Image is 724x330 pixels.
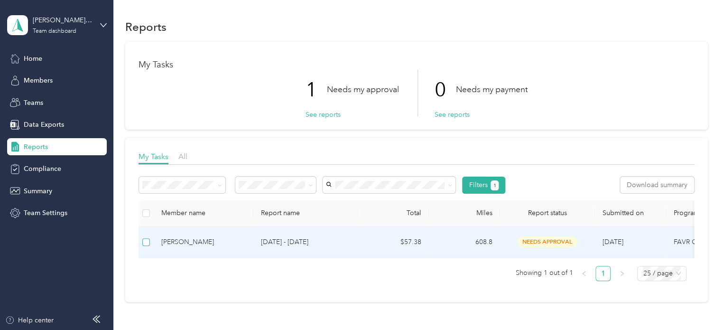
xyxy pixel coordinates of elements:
span: right [619,271,625,276]
span: Teams [24,98,43,108]
p: 0 [435,70,456,110]
button: right [614,266,630,281]
div: [PERSON_NAME][EMAIL_ADDRESS][PERSON_NAME][DOMAIN_NAME] [33,15,92,25]
span: 1 [493,181,496,190]
span: All [178,152,187,161]
li: Next Page [614,266,630,281]
span: Compliance [24,164,61,174]
button: Filters1 [462,177,505,194]
td: $57.38 [358,226,429,258]
span: Data Exports [24,120,64,130]
span: Summary [24,186,52,196]
th: Member name [154,200,253,226]
p: 1 [306,70,327,110]
div: Total [365,209,421,217]
span: Home [24,54,42,64]
div: [PERSON_NAME] [161,237,246,247]
span: Reports [24,142,48,152]
p: Needs my approval [327,84,399,95]
th: Submitted on [595,200,666,226]
h1: My Tasks [139,60,695,70]
div: Member name [161,209,246,217]
span: needs approval [518,236,577,247]
span: Team Settings [24,208,67,218]
span: Report status [508,209,587,217]
button: See reports [306,110,341,120]
button: Help center [5,315,54,325]
button: 1 [491,180,499,190]
span: My Tasks [139,152,168,161]
button: left [576,266,592,281]
a: 1 [596,266,610,281]
button: See reports [435,110,470,120]
div: Miles [436,209,492,217]
iframe: Everlance-gr Chat Button Frame [671,277,724,330]
div: Team dashboard [33,28,76,34]
h1: Reports [125,22,167,32]
button: Download summary [620,177,694,193]
span: Members [24,75,53,85]
p: Needs my payment [456,84,528,95]
span: [DATE] [603,238,623,246]
td: 608.8 [429,226,500,258]
li: 1 [595,266,611,281]
li: Previous Page [576,266,592,281]
span: 25 / page [643,266,681,281]
span: left [581,271,587,276]
p: [DATE] - [DATE] [261,237,350,247]
div: Page Size [637,266,687,281]
th: Report name [253,200,358,226]
span: Showing 1 out of 1 [515,266,573,280]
